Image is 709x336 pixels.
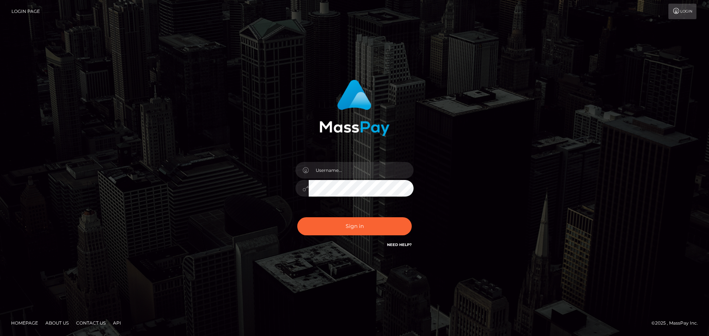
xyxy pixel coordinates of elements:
[297,217,412,235] button: Sign in
[668,4,696,19] a: Login
[319,80,390,136] img: MassPay Login
[387,242,412,247] a: Need Help?
[8,317,41,329] a: Homepage
[309,162,414,179] input: Username...
[11,4,40,19] a: Login Page
[42,317,72,329] a: About Us
[73,317,109,329] a: Contact Us
[110,317,124,329] a: API
[651,319,703,327] div: © 2025 , MassPay Inc.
